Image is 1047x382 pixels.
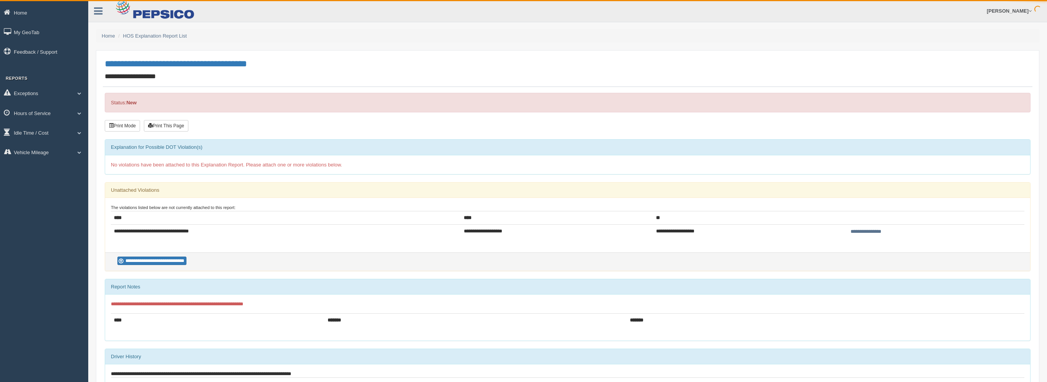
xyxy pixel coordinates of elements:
[105,349,1030,364] div: Driver History
[105,120,140,132] button: Print Mode
[126,100,137,105] strong: New
[105,140,1030,155] div: Explanation for Possible DOT Violation(s)
[111,205,236,210] small: The violations listed below are not currently attached to this report:
[144,120,188,132] button: Print This Page
[123,33,187,39] a: HOS Explanation Report List
[102,33,115,39] a: Home
[105,93,1031,112] div: Status:
[105,183,1030,198] div: Unattached Violations
[105,279,1030,295] div: Report Notes
[111,162,342,168] span: No violations have been attached to this Explanation Report. Please attach one or more violations...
